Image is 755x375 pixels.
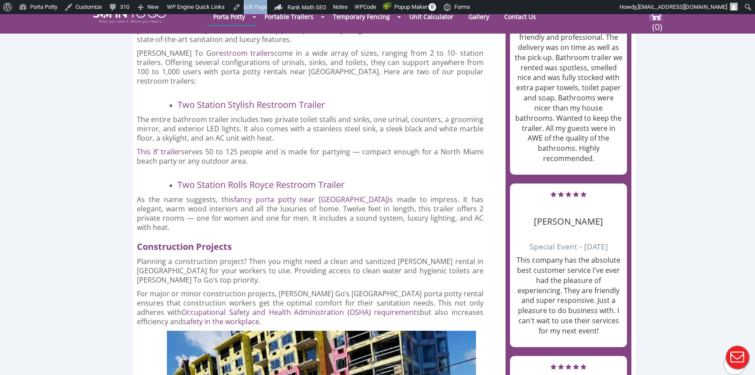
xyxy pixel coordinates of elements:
[498,8,543,25] a: Contact Us
[181,307,420,317] a: Occupational Safety and Health Administration (OSHA) requirements
[137,115,483,143] p: The entire bathroom trailer includes two private toilet stalls and sinks, one urinal, counters, a...
[137,49,483,86] p: [PERSON_NAME] To Go come in a wide array of sizes, ranging from 2 to 10- station trailers. Offeri...
[652,14,662,33] span: (0)
[137,289,483,326] p: For major or minor construction projects, [PERSON_NAME] Go’s [GEOGRAPHIC_DATA] porta potty rental...
[514,231,623,251] h6: Special Event - [DATE]
[216,48,275,58] a: restroom trailers
[258,8,320,25] a: Portable Trailers
[177,95,471,111] h2: Two Station Stylish Restroom Trailer
[234,195,388,204] a: fancy porta potty near [GEOGRAPHIC_DATA]
[93,9,166,23] img: JOHN to go
[326,8,396,25] a: Temporary Fencing
[183,317,259,326] a: safety in the workplace
[137,147,181,157] a: This 8’ trailer
[514,22,623,164] p: 5 STAR SERVICE! The staff were friendly and professional. The delivery was on time as well as the...
[403,8,460,25] a: Unit Calculator
[287,4,326,11] span: Rank Math SEO
[137,257,483,285] p: Planning a construction project? Then you might need a clean and sanitized [PERSON_NAME] rental i...
[137,147,483,166] p: serves 50 to 125 people and is made for partying — compact enough for a North Miami beach party o...
[137,195,483,232] p: As the name suggests, this is made to impress. It has elegant, warm wood interiors and all the lu...
[649,9,662,21] img: cart a
[137,237,491,253] h2: Construction Projects
[720,340,755,375] button: Live Chat
[462,8,496,25] a: Gallery
[638,4,727,10] span: [EMAIL_ADDRESS][DOMAIN_NAME]
[428,3,436,11] span: 0
[514,203,623,226] h4: [PERSON_NAME]
[177,175,471,191] h2: Two Station Rolls Royce Restroom Trailer
[207,8,252,25] a: Porta Potty
[514,255,623,336] p: This company has the absolute best customer service I've ever had the pleasure of experiencing. T...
